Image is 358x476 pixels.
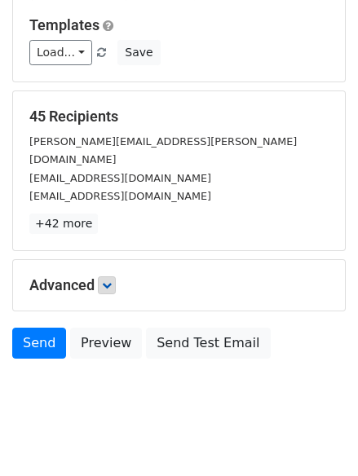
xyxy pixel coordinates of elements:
a: Send [12,328,66,359]
h5: Advanced [29,276,329,294]
a: Load... [29,40,92,65]
small: [EMAIL_ADDRESS][DOMAIN_NAME] [29,172,211,184]
a: +42 more [29,214,98,234]
a: Send Test Email [146,328,270,359]
iframe: Chat Widget [276,398,358,476]
small: [EMAIL_ADDRESS][DOMAIN_NAME] [29,190,211,202]
a: Preview [70,328,142,359]
h5: 45 Recipients [29,108,329,126]
button: Save [117,40,160,65]
a: Templates [29,16,99,33]
small: [PERSON_NAME][EMAIL_ADDRESS][PERSON_NAME][DOMAIN_NAME] [29,135,297,166]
